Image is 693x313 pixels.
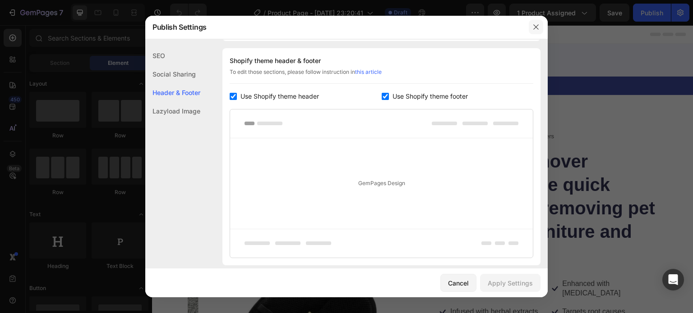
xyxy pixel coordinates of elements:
p: Powered by salmon cartilage [298,254,391,264]
div: Shopify theme header & footer [230,55,533,66]
h1: Pet Hair Remover Glove™ – The quick solution for removing pet hair from furniture and clothes 🐾 [285,123,505,242]
div: 03 [230,28,237,36]
p: Targets root causes [411,282,474,291]
button: Cancel [440,274,476,292]
div: Social Sharing [145,65,200,83]
div: Open Intercom Messenger [662,269,684,290]
p: SEC [253,36,260,41]
div: 37 [253,28,260,36]
span: Use Shopify theme header [240,91,319,102]
div: Header & Footer [145,83,200,102]
p: Enhanced with [MEDICAL_DATA] [411,254,505,273]
div: SEO [145,46,200,65]
div: Cancel [448,278,469,288]
div: Apply Settings [488,278,533,288]
p: HRS [206,36,213,41]
p: MIN [230,36,237,41]
p: 122,000+ Happy Customers [329,107,402,116]
div: 11 [206,28,213,36]
span: Use Shopify theme footer [393,91,468,102]
button: Apply Settings [480,274,541,292]
div: Publish Settings [145,15,524,39]
p: 🎁 LIMITED TIME - HAIR DAY SALE 🎁 [1,56,541,65]
div: To edit those sections, please follow instruction in [230,68,533,84]
div: Lazyload Image [145,102,200,120]
p: Limited time:15% OFF + FREESHIPPING [275,30,541,40]
p: Infused with herbal extracts [298,282,386,291]
a: this article [355,68,382,75]
div: GemPages Design [230,138,533,229]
